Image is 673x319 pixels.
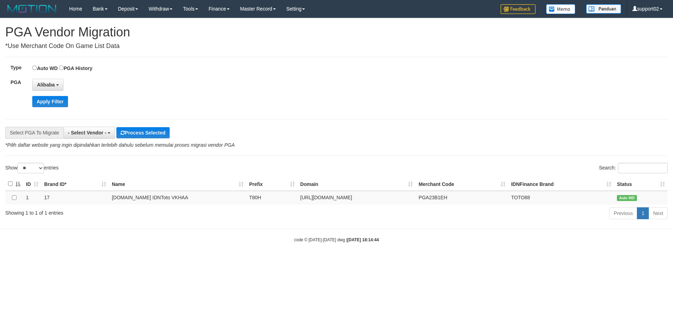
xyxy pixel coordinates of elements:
th: Status: activate to sort column ascending [614,177,668,191]
td: 17 [41,191,109,204]
a: Next [648,207,668,219]
label: Auto WD [32,64,57,72]
img: Button%20Memo.svg [546,4,576,14]
button: Apply Filter [32,96,68,107]
button: Process Selected [116,127,170,138]
label: Search: [599,163,668,173]
input: Auto WD [32,65,37,70]
th: ID: activate to sort column ascending [23,177,41,191]
small: code © [DATE]-[DATE] dwg | [294,237,379,242]
td: TOTO88 [508,191,614,204]
label: PGA History [59,64,92,72]
strong: [DATE] 18:14:44 [347,237,379,242]
a: 1 [637,207,649,219]
th: IDNFinance Brand: activate to sort column ascending [508,177,614,191]
h4: *Use Merchant Code On Game List Data [5,43,668,50]
td: [URL][DOMAIN_NAME] [298,191,416,204]
td: [DOMAIN_NAME] IDNToto VKHAA [109,191,246,204]
img: Feedback.jpg [501,4,536,14]
span: - Select Vendor - [68,130,107,136]
span: Alibaba [37,82,55,88]
th: Brand ID*: activate to sort column ascending [41,177,109,191]
button: - Select Vendor - [63,127,115,139]
th: Domain: activate to sort column ascending [298,177,416,191]
th: Name: activate to sort column ascending [109,177,246,191]
a: Previous [609,207,637,219]
select: Showentries [18,163,44,173]
h1: PGA Vendor Migration [5,25,668,39]
div: Select PGA To Migrate [5,127,63,139]
label: Type [5,64,32,71]
input: Search: [618,163,668,173]
th: Prefix: activate to sort column ascending [246,177,298,191]
td: PGA23B1EH [416,191,508,204]
img: MOTION_logo.png [5,4,59,14]
td: 1 [23,191,41,204]
div: Showing 1 to 1 of 1 entries [5,207,275,216]
label: PGA [5,79,32,86]
button: Alibaba [32,79,63,91]
img: panduan.png [586,4,621,14]
i: *Pilih daftar website yang ingin dipindahkan terlebih dahulu sebelum memulai proses migrasi vendo... [5,142,234,148]
th: Merchant Code: activate to sort column ascending [416,177,508,191]
input: PGA History [59,65,63,70]
td: T80H [246,191,298,204]
label: Show entries [5,163,59,173]
span: Auto WD [617,195,637,201]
